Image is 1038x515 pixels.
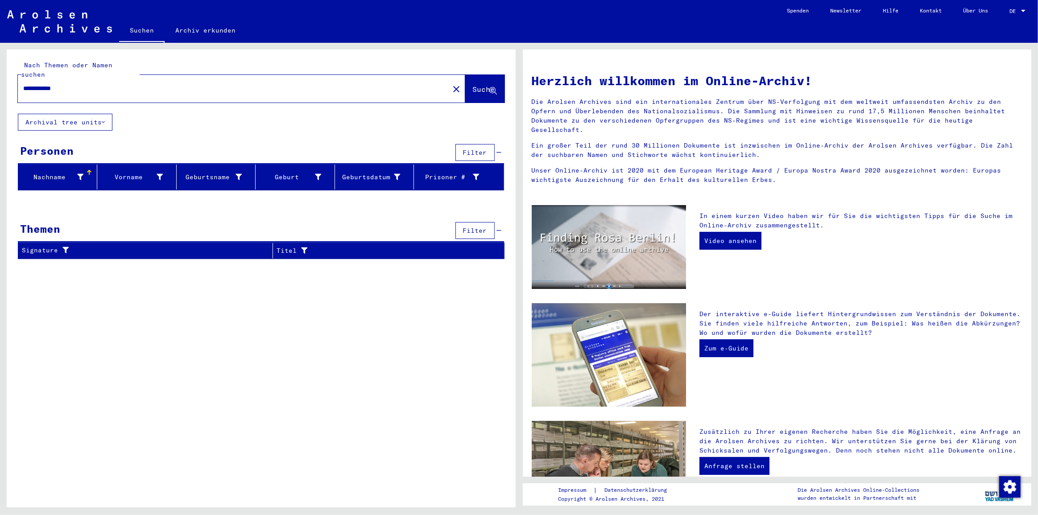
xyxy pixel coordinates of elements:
[18,114,112,131] button: Archival tree units
[699,211,1022,230] p: In einem kurzen Video haben wir für Sie die wichtigsten Tipps für die Suche im Online-Archiv zusa...
[418,173,479,182] div: Prisoner #
[418,170,492,184] div: Prisoner #
[339,170,414,184] div: Geburtsdatum
[7,10,112,33] img: Arolsen_neg.svg
[699,232,761,250] a: Video ansehen
[532,303,686,407] img: eguide.jpg
[22,243,273,258] div: Signature
[532,71,1023,90] h1: Herzlich willkommen im Online-Archiv!
[180,173,242,182] div: Geburtsname
[259,173,321,182] div: Geburt‏
[455,144,495,161] button: Filter
[119,20,165,43] a: Suchen
[414,165,503,190] mat-header-cell: Prisoner #
[983,483,1017,505] img: yv_logo.png
[22,173,83,182] div: Nachname
[335,165,414,190] mat-header-cell: Geburtsdatum
[101,170,176,184] div: Vorname
[21,61,112,78] mat-label: Nach Themen oder Namen suchen
[597,486,678,495] a: Datenschutzerklärung
[451,84,462,95] mat-icon: close
[558,486,593,495] a: Impressum
[455,222,495,239] button: Filter
[999,476,1021,498] img: Zustimmung ändern
[277,243,493,258] div: Titel
[558,486,678,495] div: |
[999,476,1020,497] div: Zustimmung ändern
[447,80,465,98] button: Clear
[463,148,487,157] span: Filter
[699,309,1022,338] p: Der interaktive e-Guide liefert Hintergrundwissen zum Verständnis der Dokumente. Sie finden viele...
[463,227,487,235] span: Filter
[277,246,482,255] div: Titel
[18,165,97,190] mat-header-cell: Nachname
[22,246,261,255] div: Signature
[558,495,678,503] p: Copyright © Arolsen Archives, 2021
[177,165,256,190] mat-header-cell: Geburtsname
[699,457,769,475] a: Anfrage stellen
[699,339,753,357] a: Zum e-Guide
[97,165,176,190] mat-header-cell: Vorname
[532,205,686,289] img: video.jpg
[798,486,919,494] p: Die Arolsen Archives Online-Collections
[798,494,919,502] p: wurden entwickelt in Partnerschaft mit
[532,141,1023,160] p: Ein großer Teil der rund 30 Millionen Dokumente ist inzwischen im Online-Archiv der Arolsen Archi...
[20,143,74,159] div: Personen
[20,221,60,237] div: Themen
[465,75,505,103] button: Suche
[165,20,246,41] a: Archiv erkunden
[473,85,495,94] span: Suche
[180,170,255,184] div: Geburtsname
[22,170,97,184] div: Nachname
[1009,8,1019,14] span: DE
[339,173,400,182] div: Geburtsdatum
[532,97,1023,135] p: Die Arolsen Archives sind ein internationales Zentrum über NS-Verfolgung mit dem weltweit umfasse...
[101,173,162,182] div: Vorname
[699,427,1022,455] p: Zusätzlich zu Ihrer eigenen Recherche haben Sie die Möglichkeit, eine Anfrage an die Arolsen Arch...
[256,165,335,190] mat-header-cell: Geburt‏
[532,166,1023,185] p: Unser Online-Archiv ist 2020 mit dem European Heritage Award / Europa Nostra Award 2020 ausgezeic...
[259,170,334,184] div: Geburt‏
